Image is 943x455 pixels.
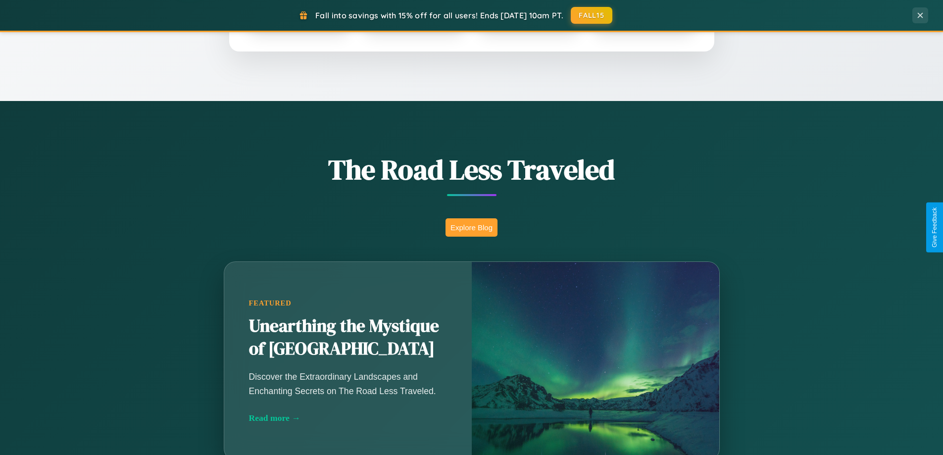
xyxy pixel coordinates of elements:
span: Fall into savings with 15% off for all users! Ends [DATE] 10am PT. [315,10,563,20]
button: FALL15 [571,7,612,24]
h1: The Road Less Traveled [175,151,769,189]
button: Explore Blog [446,218,497,237]
div: Featured [249,299,447,307]
p: Discover the Extraordinary Landscapes and Enchanting Secrets on The Road Less Traveled. [249,370,447,398]
h2: Unearthing the Mystique of [GEOGRAPHIC_DATA] [249,315,447,360]
div: Give Feedback [931,207,938,248]
div: Read more → [249,413,447,423]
